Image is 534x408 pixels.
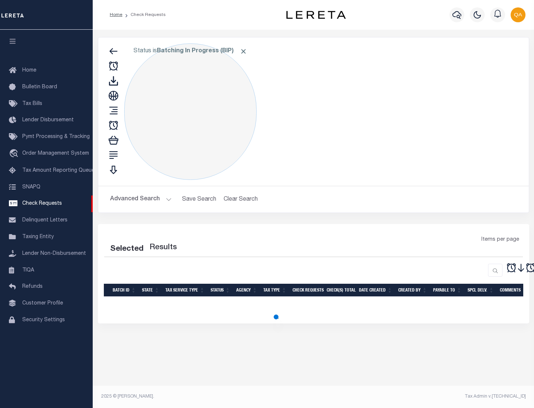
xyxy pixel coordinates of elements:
[208,284,233,297] th: Status
[324,284,356,297] th: Check(s) Total
[465,284,497,297] th: Spcl Delv.
[139,284,162,297] th: State
[221,192,261,207] button: Clear Search
[122,11,166,18] li: Check Requests
[260,284,290,297] th: Tax Type
[22,134,90,139] span: Pymt Processing & Tracking
[240,47,247,55] span: Click to Remove
[481,236,519,244] span: Items per page
[22,317,65,323] span: Security Settings
[110,243,144,255] div: Selected
[356,284,395,297] th: Date Created
[22,267,34,273] span: TIQA
[22,201,62,206] span: Check Requests
[157,48,247,54] b: Batching In Progress (BIP)
[110,284,139,297] th: Batch Id
[497,284,530,297] th: Comments
[319,393,526,400] div: Tax Admin v.[TECHNICAL_ID]
[22,184,40,190] span: SNAPQ
[22,118,74,123] span: Lender Disbursement
[22,168,95,173] span: Tax Amount Reporting Queue
[124,43,257,180] div: Click to Edit
[22,85,57,90] span: Bulletin Board
[22,151,89,156] span: Order Management System
[22,251,86,256] span: Lender Non-Disbursement
[22,284,43,289] span: Refunds
[9,149,21,159] i: travel_explore
[430,284,465,297] th: Payable To
[110,13,122,17] a: Home
[178,192,221,207] button: Save Search
[395,284,430,297] th: Created By
[96,393,314,400] div: 2025 © [PERSON_NAME].
[233,284,260,297] th: Agency
[162,284,208,297] th: Tax Service Type
[22,234,54,240] span: Taxing Entity
[22,301,63,306] span: Customer Profile
[286,11,346,19] img: logo-dark.svg
[22,218,67,223] span: Delinquent Letters
[511,7,525,22] img: svg+xml;base64,PHN2ZyB4bWxucz0iaHR0cDovL3d3dy53My5vcmcvMjAwMC9zdmciIHBvaW50ZXItZXZlbnRzPSJub25lIi...
[22,68,36,73] span: Home
[22,101,42,106] span: Tax Bills
[290,284,324,297] th: Check Requests
[110,192,172,207] button: Advanced Search
[149,242,177,254] label: Results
